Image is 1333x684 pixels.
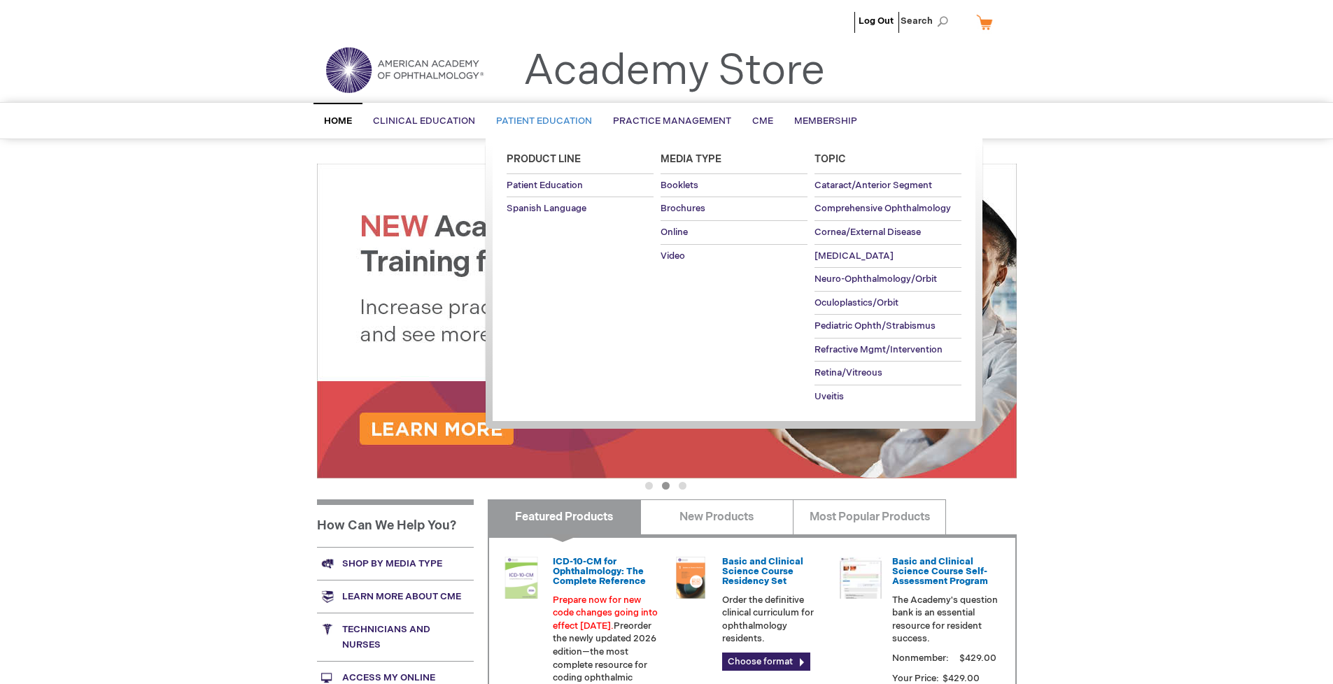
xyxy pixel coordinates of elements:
[317,547,474,580] a: Shop by media type
[661,180,698,191] span: Booklets
[814,391,844,402] span: Uveitis
[670,557,712,599] img: 02850963u_47.png
[507,203,586,214] span: Spanish Language
[496,115,592,127] span: Patient Education
[507,153,581,165] span: Product Line
[793,499,946,534] a: Most Popular Products
[507,180,583,191] span: Patient Education
[488,499,641,534] a: Featured Products
[814,250,894,262] span: [MEDICAL_DATA]
[317,580,474,613] a: Learn more about CME
[722,653,810,671] a: Choose format
[892,556,988,587] a: Basic and Clinical Science Course Self-Assessment Program
[814,344,943,355] span: Refractive Mgmt/Intervention
[814,180,932,191] span: Cataract/Anterior Segment
[661,203,705,214] span: Brochures
[373,115,475,127] span: Clinical Education
[814,297,898,308] span: Oculoplastics/Orbit
[679,482,686,490] button: 3 of 3
[957,653,999,664] span: $429.00
[892,650,949,667] strong: Nonmember:
[752,115,773,127] span: CME
[324,115,352,127] span: Home
[814,367,882,378] span: Retina/Vitreous
[613,115,731,127] span: Practice Management
[662,482,670,490] button: 2 of 3
[553,556,646,587] a: ICD-10-CM for Ophthalmology: The Complete Reference
[317,613,474,661] a: Technicians and nurses
[317,499,474,547] h1: How Can We Help You?
[661,227,688,238] span: Online
[645,482,653,490] button: 1 of 3
[814,153,846,165] span: Topic
[661,250,685,262] span: Video
[901,7,954,35] span: Search
[794,115,857,127] span: Membership
[814,273,937,285] span: Neuro-Ophthalmology/Orbit
[722,556,803,587] a: Basic and Clinical Science Course Residency Set
[553,594,658,632] font: Prepare now for new code changes going into effect [DATE].
[640,499,794,534] a: New Products
[814,320,936,332] span: Pediatric Ophth/Strabismus
[892,673,939,684] strong: Your Price:
[661,153,721,165] span: Media Type
[722,594,828,646] p: Order the definitive clinical curriculum for ophthalmology residents.
[840,557,882,599] img: bcscself_20.jpg
[814,203,951,214] span: Comprehensive Ophthalmology
[500,557,542,599] img: 0120008u_42.png
[523,46,825,97] a: Academy Store
[941,673,982,684] span: $429.00
[892,594,999,646] p: The Academy's question bank is an essential resource for resident success.
[859,15,894,27] a: Log Out
[814,227,921,238] span: Cornea/External Disease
